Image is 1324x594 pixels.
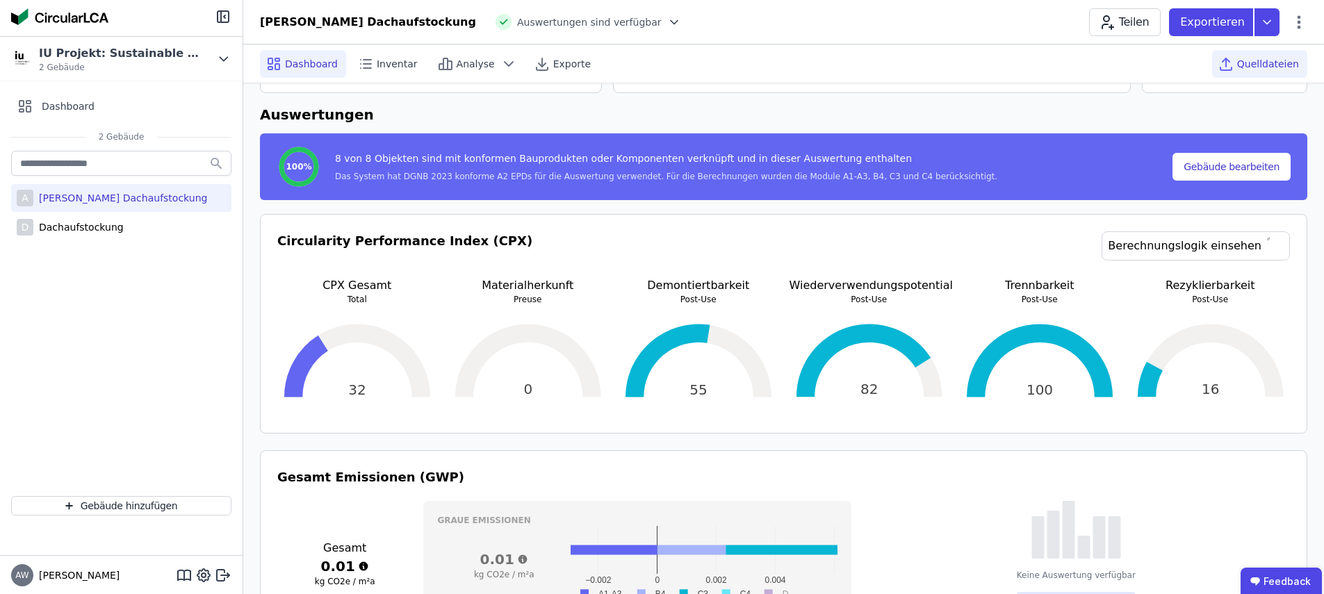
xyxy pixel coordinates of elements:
[277,540,412,556] h3: Gesamt
[42,99,95,113] span: Dashboard
[39,62,199,73] span: 2 Gebäude
[15,571,28,579] span: AW
[437,550,571,569] h3: 0.01
[11,48,33,70] img: IU Projekt: Sustainable Building_DLBARWSUB02
[285,57,338,71] span: Dashboard
[11,496,231,515] button: Gebäude hinzufügen
[33,568,120,582] span: [PERSON_NAME]
[260,104,1307,125] h6: Auswertungen
[457,57,495,71] span: Analyse
[1017,570,1136,581] div: Keine Auswertung verfügbar
[1180,14,1248,31] p: Exportieren
[277,231,532,277] h3: Circularity Performance Index (CPX)
[1102,231,1290,261] a: Berechnungslogik einsehen
[33,191,207,205] div: [PERSON_NAME] Dachaufstockung
[286,161,311,172] span: 100%
[437,515,837,526] h3: Graue Emissionen
[17,219,33,236] div: D
[260,14,476,31] div: [PERSON_NAME] Dachaufstockung
[335,151,997,171] div: 8 von 8 Objekten sind mit konformen Bauprodukten oder Komponenten verknüpft und in dieser Auswert...
[277,277,437,294] p: CPX Gesamt
[437,569,571,580] h3: kg CO2e / m²a
[335,171,997,182] div: Das System hat DGNB 2023 konforme A2 EPDs für die Auswertung verwendet. Für die Berechnungen wurd...
[377,57,418,71] span: Inventar
[85,131,158,142] span: 2 Gebäude
[553,57,591,71] span: Exporte
[1237,57,1299,71] span: Quelldateien
[960,277,1120,294] p: Trennbarkeit
[517,15,662,29] span: Auswertungen sind verfügbar
[39,45,199,62] div: IU Projekt: Sustainable Building_DLBARWSUB02
[17,190,33,206] div: A
[1089,8,1161,36] button: Teilen
[11,8,108,25] img: Concular
[277,468,1290,487] h3: Gesamt Emissionen (GWP)
[448,294,608,305] p: Preuse
[277,556,412,576] h3: 0.01
[33,220,124,234] div: Dachaufstockung
[1131,294,1291,305] p: Post-Use
[1172,153,1291,181] button: Gebäude bearbeiten
[960,294,1120,305] p: Post-Use
[1131,277,1291,294] p: Rezyklierbarkeit
[277,294,437,305] p: Total
[277,576,412,587] h3: kg CO2e / m²a
[448,277,608,294] p: Materialherkunft
[619,294,778,305] p: Post-Use
[1031,501,1121,559] img: empty-state
[619,277,778,294] p: Demontiertbarkeit
[790,294,949,305] p: Post-Use
[790,277,949,294] p: Wiederverwendungspotential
